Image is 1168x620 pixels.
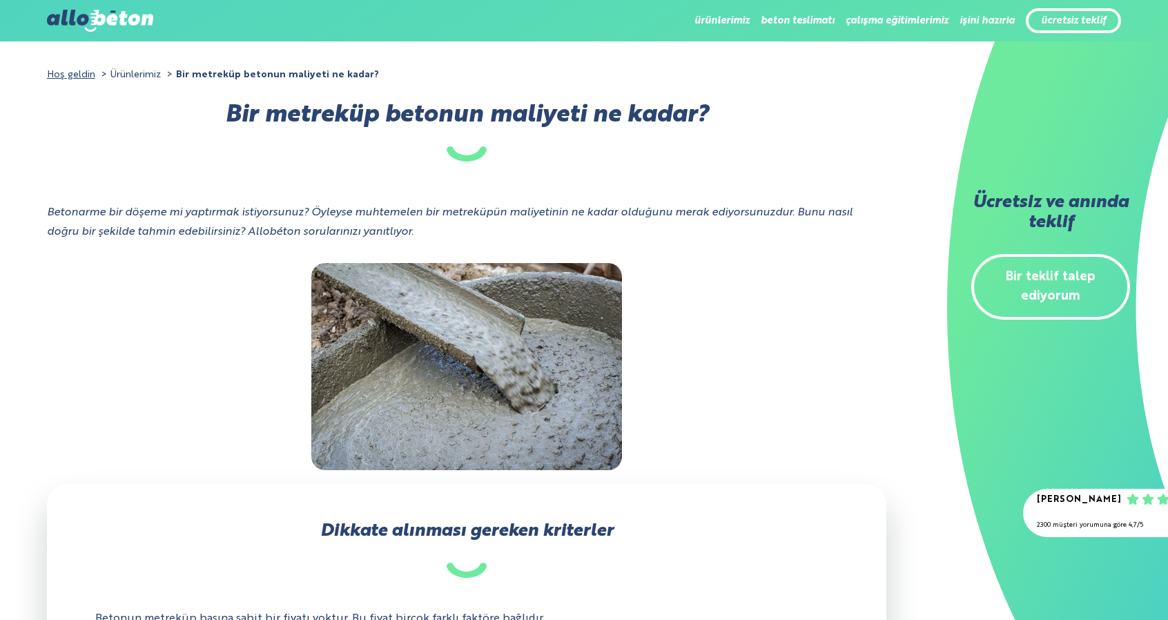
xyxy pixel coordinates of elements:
font: Ürünlerimiz [110,70,161,79]
font: Bir metreküp betonun maliyeti ne kadar? [176,70,379,79]
a: Bir teklif talep ediyorum [971,254,1130,320]
img: "Beton" [311,263,622,470]
font: Betonarme bir döşeme mi yaptırmak istiyorsunuz? Öyleyse muhtemelen bir metreküpün maliyetinin ne ... [47,207,853,238]
font: Dikkate alınması gereken kriterler [320,523,614,540]
font: ücretsiz teklif [1041,16,1106,26]
font: 2300 müşteri yorumuna göre 4,7/5 [1037,522,1143,528]
font: Bir metreküp betonun maliyeti ne kadar? [225,103,709,127]
font: beton teslimatı [761,16,835,26]
font: ürünlerimiz [694,16,750,26]
font: Bir teklif talep ediyorum [1006,271,1096,303]
a: ücretsiz teklif [1041,15,1106,27]
font: [PERSON_NAME] [1037,495,1121,504]
img: allobreton [47,10,153,32]
font: çalışma eğitimlerimiz [846,16,948,26]
font: işini hazırla [960,16,1015,26]
a: Hoş geldin [47,70,95,79]
font: Ücretsiz ve anında teklif [973,194,1129,231]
